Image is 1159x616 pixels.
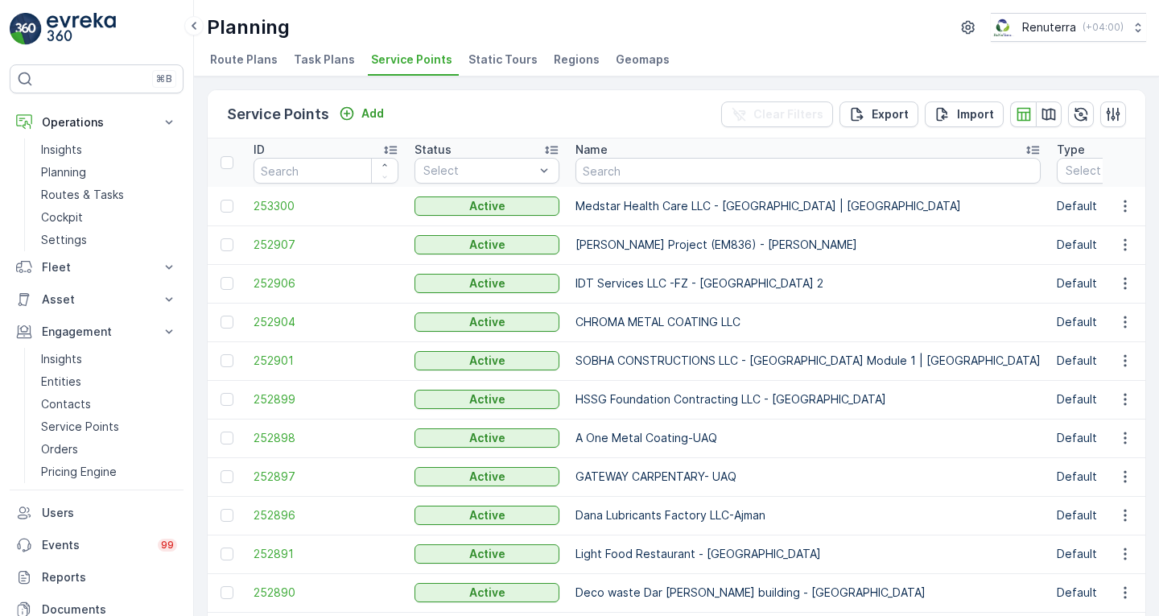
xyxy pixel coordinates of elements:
p: Renuterra [1022,19,1076,35]
a: 252904 [254,314,398,330]
span: 252901 [254,353,398,369]
p: Fleet [42,259,151,275]
span: 252896 [254,507,398,523]
td: [PERSON_NAME] Project (EM836) - [PERSON_NAME] [567,225,1049,264]
p: Active [469,546,505,562]
button: Active [415,583,559,602]
button: Import [925,101,1004,127]
span: Regions [554,52,600,68]
td: GATEWAY CARPENTARY- UAQ [567,457,1049,496]
td: SOBHA CONSTRUCTIONS LLC - [GEOGRAPHIC_DATA] Module 1 | [GEOGRAPHIC_DATA] [567,341,1049,380]
input: Search [575,158,1041,184]
td: Dana Lubricants Factory LLC-Ajman [567,496,1049,535]
a: 253300 [254,198,398,214]
a: 252891 [254,546,398,562]
p: Engagement [42,324,151,340]
a: 252898 [254,430,398,446]
div: Toggle Row Selected [221,277,233,290]
a: 252906 [254,275,398,291]
a: Cockpit [35,206,184,229]
p: Active [469,353,505,369]
p: Active [469,585,505,601]
img: logo_light-DOdMpM7g.png [47,13,116,45]
span: Task Plans [294,52,355,68]
a: Pricing Engine [35,461,184,483]
td: Light Food Restaurant - [GEOGRAPHIC_DATA] [567,535,1049,573]
a: Settings [35,229,184,251]
a: Reports [10,561,184,593]
p: ⌘B [156,72,172,85]
p: Active [469,314,505,330]
span: Geomaps [616,52,670,68]
p: Planning [207,14,290,40]
p: Planning [41,164,86,180]
p: Insights [41,351,82,367]
div: Toggle Row Selected [221,470,233,483]
a: 252897 [254,469,398,485]
a: Contacts [35,393,184,415]
button: Active [415,506,559,525]
button: Active [415,390,559,409]
span: Service Points [371,52,452,68]
span: Static Tours [468,52,538,68]
p: Users [42,505,177,521]
a: 252890 [254,585,398,601]
p: Routes & Tasks [41,187,124,203]
div: Toggle Row Selected [221,548,233,560]
a: 252907 [254,237,398,253]
p: Settings [41,232,87,248]
button: Add [332,104,390,123]
a: Events99 [10,529,184,561]
p: Active [469,198,505,214]
p: Active [469,507,505,523]
a: Insights [35,348,184,370]
div: Toggle Row Selected [221,238,233,251]
p: Type [1057,142,1085,158]
td: CHROMA METAL COATING LLC [567,303,1049,341]
input: Search [254,158,398,184]
p: Operations [42,114,151,130]
div: Toggle Row Selected [221,200,233,213]
div: Toggle Row Selected [221,509,233,522]
p: Service Points [227,103,329,126]
div: Toggle Row Selected [221,393,233,406]
button: Active [415,274,559,293]
a: Planning [35,161,184,184]
a: Routes & Tasks [35,184,184,206]
p: Pricing Engine [41,464,117,480]
a: Users [10,497,184,529]
p: Orders [41,441,78,457]
p: ID [254,142,265,158]
button: Engagement [10,316,184,348]
td: IDT Services LLC -FZ - [GEOGRAPHIC_DATA] 2 [567,264,1049,303]
td: HSSG Foundation Contracting LLC - [GEOGRAPHIC_DATA] [567,380,1049,419]
div: Toggle Row Selected [221,432,233,444]
p: Clear Filters [753,106,823,122]
p: Active [469,275,505,291]
p: Cockpit [41,209,83,225]
div: Toggle Row Selected [221,586,233,599]
button: Active [415,312,559,332]
button: Active [415,467,559,486]
td: A One Metal Coating-UAQ [567,419,1049,457]
div: Toggle Row Selected [221,354,233,367]
td: Deco waste Dar [PERSON_NAME] building - [GEOGRAPHIC_DATA] [567,573,1049,612]
a: Entities [35,370,184,393]
p: Status [415,142,452,158]
p: Active [469,237,505,253]
p: 99 [161,539,174,552]
img: logo [10,13,42,45]
a: 252899 [254,391,398,407]
td: Medstar Health Care LLC - [GEOGRAPHIC_DATA] | [GEOGRAPHIC_DATA] [567,187,1049,225]
p: Active [469,430,505,446]
p: Reports [42,569,177,585]
p: Events [42,537,148,553]
p: Import [957,106,994,122]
